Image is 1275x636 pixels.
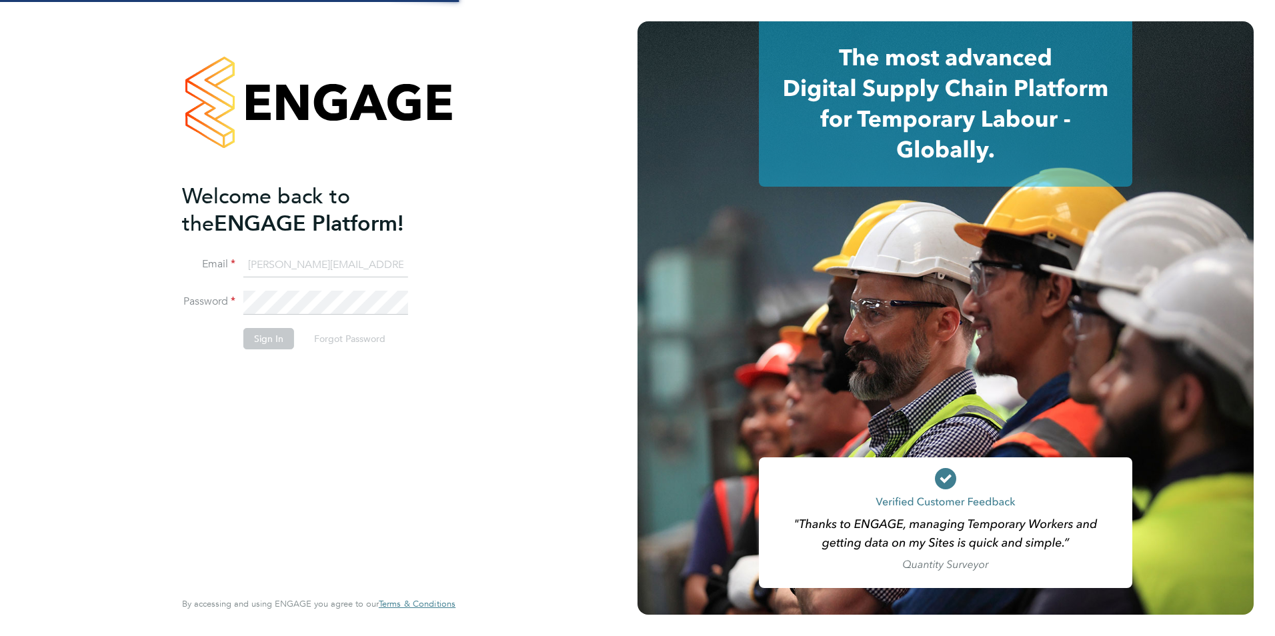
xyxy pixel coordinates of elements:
h2: ENGAGE Platform! [182,183,442,237]
span: Terms & Conditions [379,598,455,609]
span: By accessing and using ENGAGE you agree to our [182,598,455,609]
label: Email [182,257,235,271]
button: Sign In [243,328,294,349]
label: Password [182,295,235,309]
button: Forgot Password [303,328,396,349]
input: Enter your work email... [243,253,408,277]
span: Welcome back to the [182,183,350,237]
a: Terms & Conditions [379,599,455,609]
